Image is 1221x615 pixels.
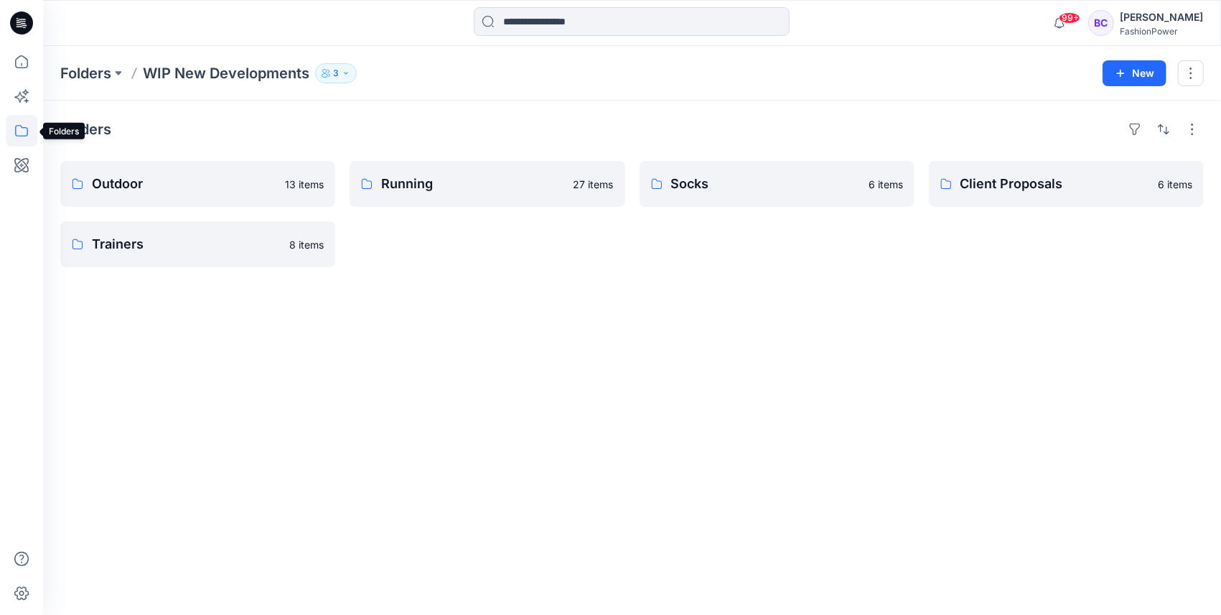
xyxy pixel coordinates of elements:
[1088,10,1114,36] div: BC
[381,174,564,194] p: Running
[869,177,903,192] p: 6 items
[671,174,860,194] p: Socks
[92,234,281,254] p: Trainers
[1120,9,1203,26] div: [PERSON_NAME]
[350,161,624,207] a: Running27 items
[333,65,339,81] p: 3
[60,221,335,267] a: Trainers8 items
[92,174,276,194] p: Outdoor
[60,121,111,138] h4: Folders
[1103,60,1166,86] button: New
[1120,26,1203,37] div: FashionPower
[1059,12,1080,24] span: 99+
[929,161,1204,207] a: Client Proposals6 items
[289,237,324,252] p: 8 items
[574,177,614,192] p: 27 items
[315,63,357,83] button: 3
[143,63,309,83] p: WIP New Developments
[285,177,324,192] p: 13 items
[60,63,111,83] a: Folders
[1158,177,1192,192] p: 6 items
[60,161,335,207] a: Outdoor13 items
[960,174,1149,194] p: Client Proposals
[640,161,914,207] a: Socks6 items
